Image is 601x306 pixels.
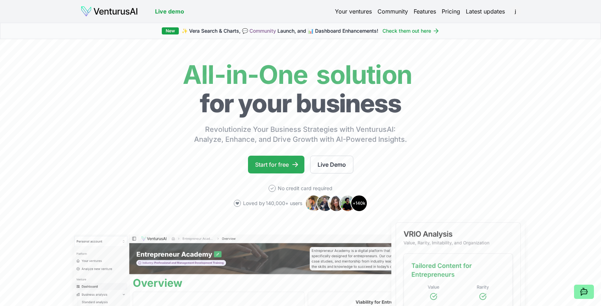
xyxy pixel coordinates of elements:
[328,195,345,212] img: Avatar 3
[155,7,184,16] a: Live demo
[382,27,440,34] a: Check them out here
[510,6,521,17] span: j
[377,7,408,16] a: Community
[305,195,322,212] img: Avatar 1
[466,7,505,16] a: Latest updates
[442,7,460,16] a: Pricing
[511,6,520,16] button: j
[339,195,356,212] img: Avatar 4
[162,27,179,34] div: New
[316,195,333,212] img: Avatar 2
[414,7,436,16] a: Features
[248,156,304,173] a: Start for free
[182,27,378,34] span: ✨ Vera Search & Charts, 💬 Launch, and 📊 Dashboard Enhancements!
[310,156,353,173] a: Live Demo
[335,7,372,16] a: Your ventures
[249,28,276,34] a: Community
[81,6,138,17] img: logo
